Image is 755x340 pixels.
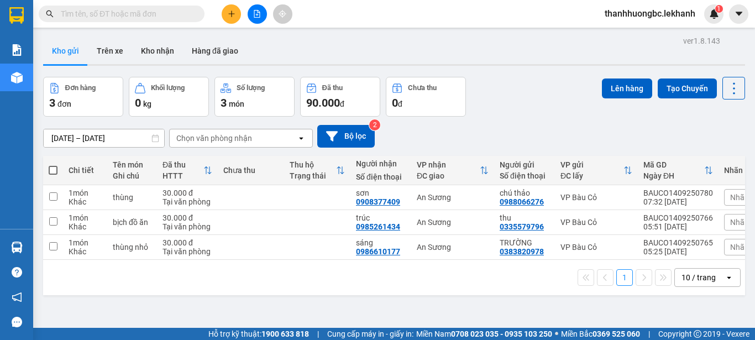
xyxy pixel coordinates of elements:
[643,222,713,231] div: 05:51 [DATE]
[643,197,713,206] div: 07:32 [DATE]
[214,77,295,117] button: Số lượng3món
[416,328,552,340] span: Miền Nam
[417,243,489,252] div: An Sương
[715,5,723,13] sup: 1
[273,4,292,24] button: aim
[69,247,102,256] div: Khác
[9,7,24,24] img: logo-vxr
[451,329,552,338] strong: 0708 023 035 - 0935 103 250
[129,77,209,117] button: Khối lượng0kg
[261,329,309,338] strong: 1900 633 818
[411,156,494,185] th: Toggle SortBy
[44,129,164,147] input: Select a date range.
[229,100,244,108] span: món
[11,242,23,253] img: warehouse-icon
[322,84,343,92] div: Đã thu
[61,8,191,20] input: Tìm tên, số ĐT hoặc mã đơn
[327,328,413,340] span: Cung cấp máy in - giấy in:
[560,243,632,252] div: VP Bàu Cỏ
[694,330,701,338] span: copyright
[157,156,218,185] th: Toggle SortBy
[297,134,306,143] svg: open
[500,238,549,247] div: TRƯỜNG
[113,171,151,180] div: Ghi chú
[648,328,650,340] span: |
[11,72,23,83] img: warehouse-icon
[317,328,319,340] span: |
[222,4,241,24] button: plus
[560,171,623,180] div: ĐC lấy
[730,193,749,202] span: Nhãn
[369,119,380,130] sup: 2
[65,84,96,92] div: Đơn hàng
[11,44,23,56] img: solution-icon
[356,238,406,247] div: sáng
[500,189,549,197] div: chú thảo
[12,317,22,327] span: message
[500,222,544,231] div: 0335579796
[643,189,713,197] div: BAUCO1409250780
[681,272,716,283] div: 10 / trang
[683,35,720,47] div: ver 1.8.143
[162,160,203,169] div: Đã thu
[69,197,102,206] div: Khác
[151,84,185,92] div: Khối lượng
[734,9,744,19] span: caret-down
[69,238,102,247] div: 1 món
[306,96,340,109] span: 90.000
[290,160,336,169] div: Thu hộ
[69,189,102,197] div: 1 món
[616,269,633,286] button: 1
[386,77,466,117] button: Chưa thu0đ
[176,133,252,144] div: Chọn văn phòng nhận
[555,156,638,185] th: Toggle SortBy
[57,100,71,108] span: đơn
[560,193,632,202] div: VP Bàu Cỏ
[223,166,279,175] div: Chưa thu
[113,218,151,227] div: bịch đồ ăn
[596,7,704,20] span: thanhhuongbc.lekhanh
[279,10,286,18] span: aim
[135,96,141,109] span: 0
[408,84,437,92] div: Chưa thu
[730,243,749,252] span: Nhãn
[500,171,549,180] div: Số điện thoại
[162,197,212,206] div: Tại văn phòng
[162,222,212,231] div: Tại văn phòng
[162,213,212,222] div: 30.000 đ
[356,189,406,197] div: sơn
[237,84,265,92] div: Số lượng
[356,213,406,222] div: trúc
[593,329,640,338] strong: 0369 525 060
[709,9,719,19] img: icon-new-feature
[643,213,713,222] div: BAUCO1409250766
[12,292,22,302] span: notification
[560,160,623,169] div: VP gửi
[658,79,717,98] button: Tạo Chuyến
[253,10,261,18] span: file-add
[340,100,344,108] span: đ
[398,100,402,108] span: đ
[730,218,749,227] span: Nhãn
[69,213,102,222] div: 1 món
[717,5,721,13] span: 1
[162,238,212,247] div: 30.000 đ
[417,171,480,180] div: ĐC giao
[290,171,336,180] div: Trạng thái
[132,38,183,64] button: Kho nhận
[43,38,88,64] button: Kho gửi
[555,332,558,336] span: ⚪️
[113,193,151,202] div: thùng
[500,160,549,169] div: Người gửi
[113,160,151,169] div: Tên món
[356,222,400,231] div: 0985261434
[643,171,704,180] div: Ngày ĐH
[300,77,380,117] button: Đã thu90.000đ
[113,243,151,252] div: thùng nhỏ
[643,238,713,247] div: BAUCO1409250765
[284,156,350,185] th: Toggle SortBy
[356,247,400,256] div: 0986610177
[12,267,22,278] span: question-circle
[46,10,54,18] span: search
[500,247,544,256] div: 0383820978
